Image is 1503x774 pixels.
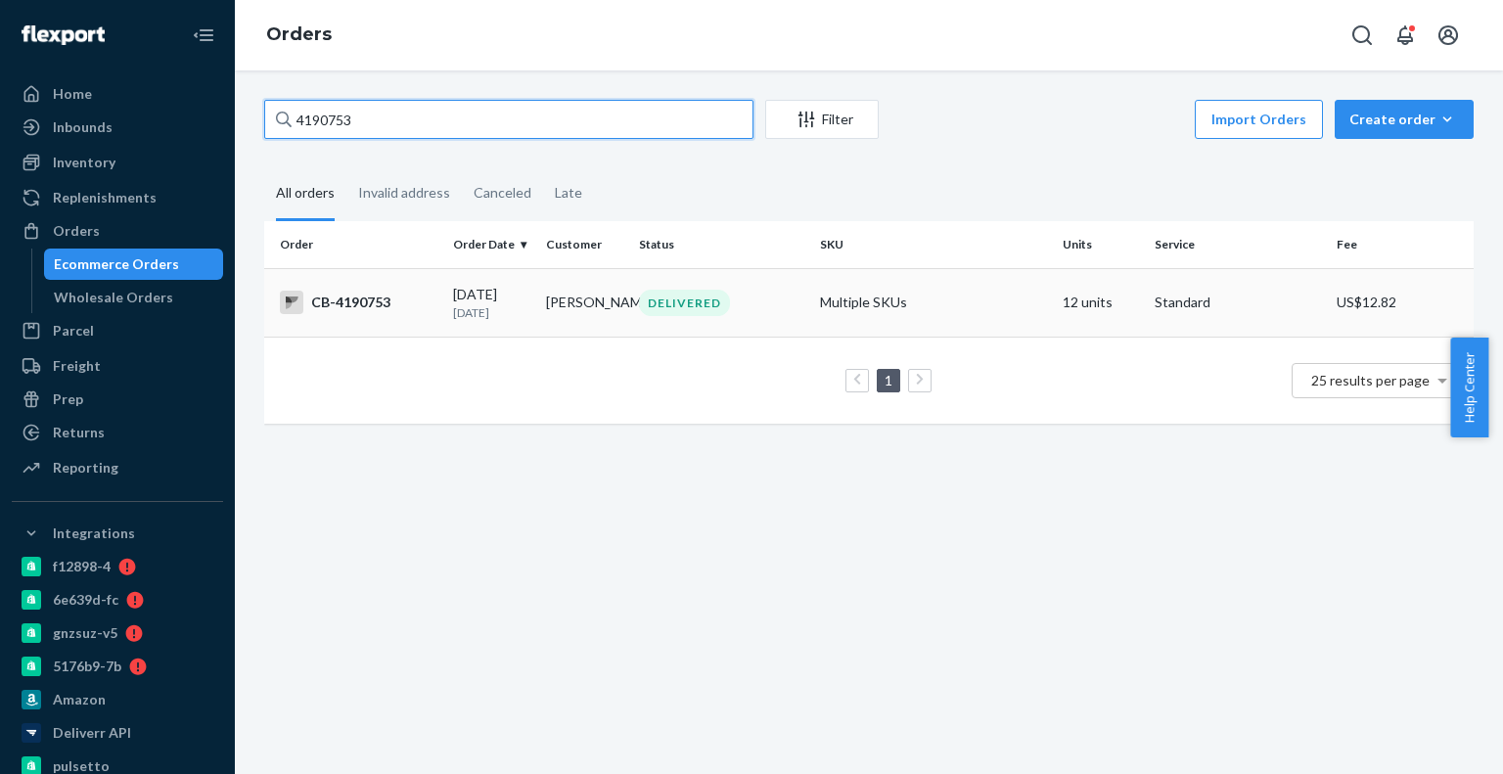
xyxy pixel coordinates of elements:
[12,215,223,247] a: Orders
[812,221,1054,268] th: SKU
[1450,338,1488,437] button: Help Center
[53,153,115,172] div: Inventory
[1386,16,1425,55] button: Open notifications
[1311,372,1430,388] span: 25 results per page
[53,723,131,743] div: Deliverr API
[12,384,223,415] a: Prep
[12,147,223,178] a: Inventory
[1055,268,1148,337] td: 12 units
[1055,221,1148,268] th: Units
[1343,16,1382,55] button: Open Search Box
[445,221,538,268] th: Order Date
[280,291,437,314] div: CB-4190753
[12,78,223,110] a: Home
[12,315,223,346] a: Parcel
[1147,221,1328,268] th: Service
[1429,16,1468,55] button: Open account menu
[12,112,223,143] a: Inbounds
[53,423,105,442] div: Returns
[264,221,445,268] th: Order
[53,389,83,409] div: Prep
[1329,268,1474,337] td: US$12.82
[474,167,531,218] div: Canceled
[453,285,530,321] div: [DATE]
[766,110,878,129] div: Filter
[538,268,631,337] td: [PERSON_NAME]
[546,236,623,252] div: Customer
[12,617,223,649] a: gnzsuz-v5
[264,100,753,139] input: Search orders
[22,25,105,45] img: Flexport logo
[12,350,223,382] a: Freight
[184,16,223,55] button: Close Navigation
[639,290,730,316] div: DELIVERED
[53,690,106,709] div: Amazon
[555,167,582,218] div: Late
[276,167,335,221] div: All orders
[631,221,812,268] th: Status
[53,623,117,643] div: gnzsuz-v5
[12,584,223,615] a: 6e639d-fc
[54,254,179,274] div: Ecommerce Orders
[812,268,1054,337] td: Multiple SKUs
[12,717,223,749] a: Deliverr API
[1335,100,1474,139] button: Create order
[1349,110,1459,129] div: Create order
[53,221,100,241] div: Orders
[53,356,101,376] div: Freight
[1155,293,1320,312] p: Standard
[53,117,113,137] div: Inbounds
[53,524,135,543] div: Integrations
[1195,100,1323,139] button: Import Orders
[453,304,530,321] p: [DATE]
[44,282,224,313] a: Wholesale Orders
[53,84,92,104] div: Home
[53,557,111,576] div: f12898-4
[358,167,450,218] div: Invalid address
[1329,221,1474,268] th: Fee
[12,651,223,682] a: 5176b9-7b
[12,551,223,582] a: f12898-4
[12,417,223,448] a: Returns
[53,458,118,478] div: Reporting
[44,249,224,280] a: Ecommerce Orders
[266,23,332,45] a: Orders
[54,288,173,307] div: Wholesale Orders
[881,372,896,388] a: Page 1 is your current page
[53,657,121,676] div: 5176b9-7b
[53,188,157,207] div: Replenishments
[250,7,347,64] ol: breadcrumbs
[12,684,223,715] a: Amazon
[53,321,94,341] div: Parcel
[53,590,118,610] div: 6e639d-fc
[12,452,223,483] a: Reporting
[765,100,879,139] button: Filter
[12,182,223,213] a: Replenishments
[12,518,223,549] button: Integrations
